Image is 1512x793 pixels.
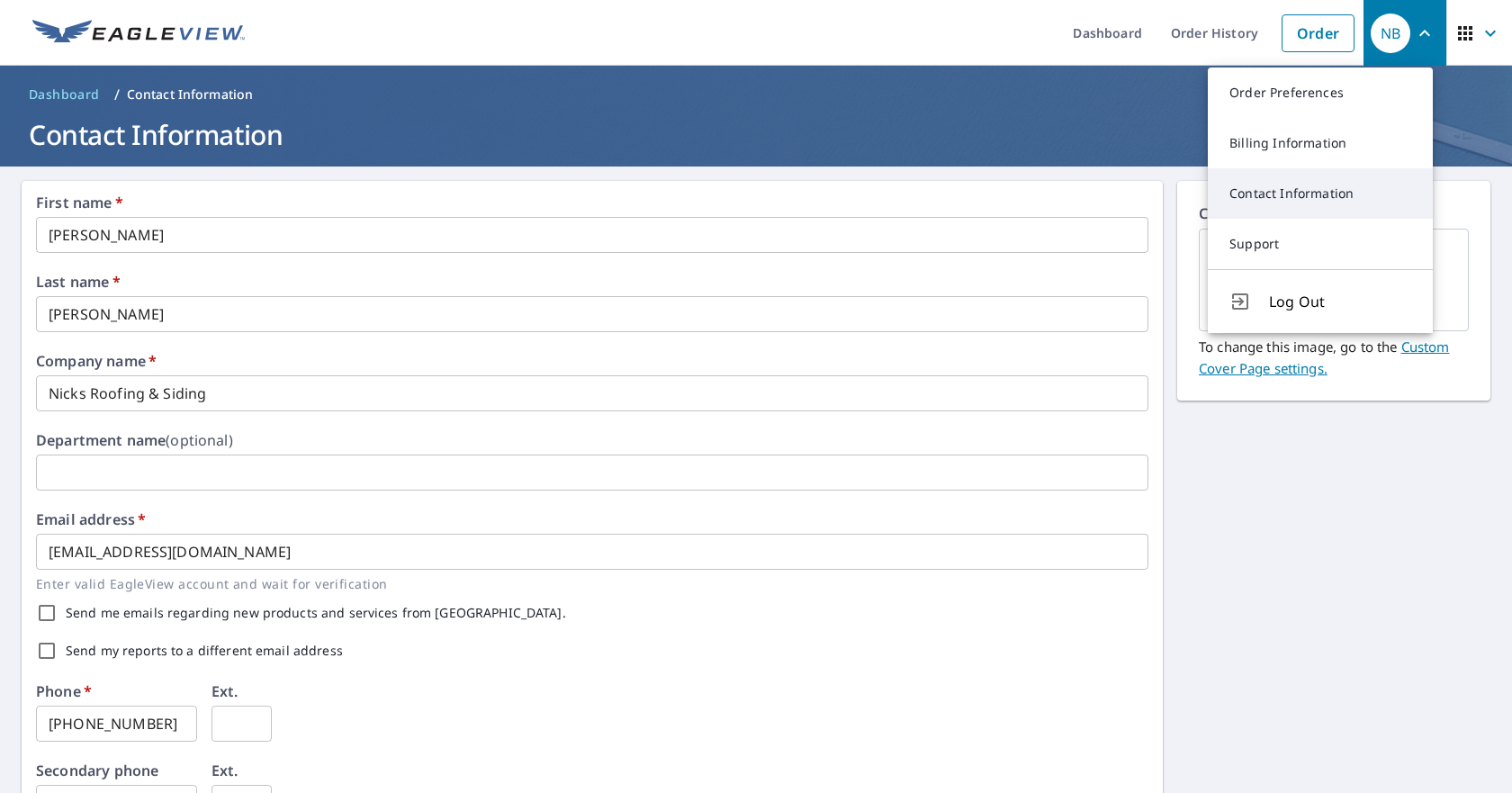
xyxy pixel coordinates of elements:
[1199,331,1469,379] p: To change this image, go to the
[29,86,100,104] span: Dashboard
[66,644,343,657] label: Send my reports to a different email address
[36,684,92,698] label: Phone
[1199,203,1469,229] p: Company Logo
[1208,168,1433,219] a: Contact Information
[36,354,157,368] label: Company name
[114,84,120,105] li: /
[66,607,566,619] label: Send me emails regarding new products and services from [GEOGRAPHIC_DATA].
[36,433,233,447] label: Department name
[127,86,254,104] p: Contact Information
[1208,68,1433,118] a: Order Preferences
[211,763,238,778] label: Ext.
[32,20,245,47] img: EV Logo
[36,275,121,289] label: Last name
[22,80,107,109] a: Dashboard
[1208,269,1433,333] button: Log Out
[1282,14,1354,52] a: Order
[36,195,123,210] label: First name
[1208,219,1433,269] a: Support
[166,430,233,450] b: (optional)
[36,763,158,778] label: Secondary phone
[22,80,1490,109] nav: breadcrumb
[211,684,238,698] label: Ext.
[1269,291,1411,312] span: Log Out
[1208,118,1433,168] a: Billing Information
[22,116,1490,153] h1: Contact Information
[36,573,1136,594] p: Enter valid EagleView account and wait for verification
[1371,14,1410,53] div: NB
[36,512,146,527] label: Email address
